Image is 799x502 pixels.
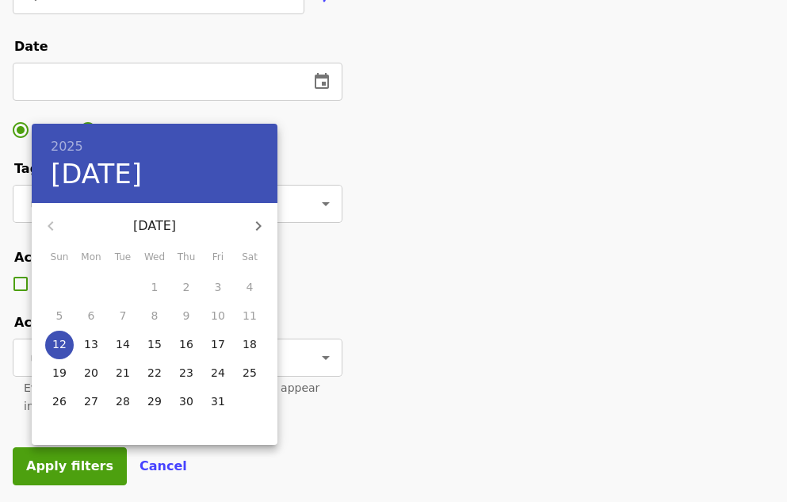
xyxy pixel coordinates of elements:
[204,388,232,416] button: 31
[147,336,162,352] p: 15
[109,331,137,359] button: 14
[235,331,264,359] button: 18
[204,359,232,388] button: 24
[204,331,232,359] button: 17
[109,388,137,416] button: 28
[45,331,74,359] button: 12
[211,393,225,409] p: 31
[140,331,169,359] button: 15
[52,336,67,352] p: 12
[172,250,201,266] span: Thu
[235,359,264,388] button: 25
[77,250,105,266] span: Mon
[147,393,162,409] p: 29
[109,250,137,266] span: Tue
[109,359,137,388] button: 21
[77,359,105,388] button: 20
[77,331,105,359] button: 13
[243,365,257,381] p: 25
[140,388,169,416] button: 29
[204,250,232,266] span: Fri
[51,136,83,158] button: 2025
[211,336,225,352] p: 17
[116,336,130,352] p: 14
[52,393,67,409] p: 26
[84,336,98,352] p: 13
[172,388,201,416] button: 30
[84,365,98,381] p: 20
[45,359,74,388] button: 19
[45,250,74,266] span: Sun
[51,158,142,191] button: [DATE]
[172,331,201,359] button: 16
[70,217,239,236] p: [DATE]
[179,365,193,381] p: 23
[235,250,264,266] span: Sat
[140,359,169,388] button: 22
[172,359,201,388] button: 23
[140,250,169,266] span: Wed
[52,365,67,381] p: 19
[211,365,225,381] p: 24
[243,336,257,352] p: 18
[147,365,162,381] p: 22
[84,393,98,409] p: 27
[179,393,193,409] p: 30
[116,393,130,409] p: 28
[179,336,193,352] p: 16
[77,388,105,416] button: 27
[116,365,130,381] p: 21
[45,388,74,416] button: 26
